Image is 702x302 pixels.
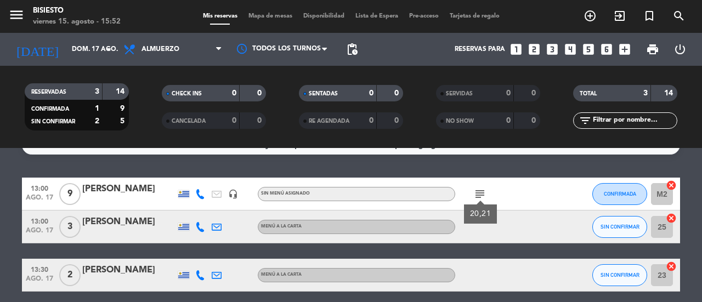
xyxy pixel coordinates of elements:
[26,275,53,288] span: ago. 17
[8,37,66,61] i: [DATE]
[197,13,243,19] span: Mis reservas
[599,42,614,56] i: looks_6
[470,208,491,220] div: 20,21
[580,91,597,96] span: TOTAL
[473,187,486,201] i: subject
[673,43,687,56] i: power_settings_new
[618,42,632,56] i: add_box
[257,117,264,124] strong: 0
[172,118,206,124] span: CANCELADA
[369,89,373,97] strong: 0
[601,224,639,230] span: SIN CONFIRMAR
[309,91,338,96] span: SENTADAS
[664,89,675,97] strong: 14
[666,213,677,224] i: cancel
[601,272,639,278] span: SIN CONFIRMAR
[102,43,115,56] i: arrow_drop_down
[26,214,53,227] span: 13:00
[446,118,474,124] span: NO SHOW
[346,43,359,56] span: pending_actions
[8,7,25,27] button: menu
[298,13,350,19] span: Disponibilidad
[531,89,538,97] strong: 0
[584,9,597,22] i: add_circle_outline
[592,264,647,286] button: SIN CONFIRMAR
[527,42,541,56] i: looks_two
[8,7,25,23] i: menu
[404,13,444,19] span: Pre-acceso
[309,118,349,124] span: RE AGENDADA
[531,117,538,124] strong: 0
[31,106,69,112] span: CONFIRMADA
[261,224,302,229] span: MENÚ A LA CARTA
[545,42,559,56] i: looks_3
[31,89,66,95] span: RESERVADAS
[613,9,626,22] i: exit_to_app
[444,13,505,19] span: Tarjetas de regalo
[141,45,179,53] span: Almuerzo
[646,43,659,56] span: print
[116,88,127,95] strong: 14
[446,91,473,96] span: SERVIDAS
[506,89,511,97] strong: 0
[95,105,99,112] strong: 1
[350,13,404,19] span: Lista de Espera
[592,216,647,238] button: SIN CONFIRMAR
[232,117,236,124] strong: 0
[394,117,401,124] strong: 0
[228,189,238,199] i: headset_mic
[31,119,75,124] span: SIN CONFIRMAR
[257,89,264,97] strong: 0
[604,191,636,197] span: CONFIRMADA
[26,181,53,194] span: 13:00
[172,91,202,96] span: CHECK INS
[666,33,694,66] div: LOG OUT
[509,42,523,56] i: looks_one
[579,114,592,127] i: filter_list
[243,13,298,19] span: Mapa de mesas
[26,194,53,207] span: ago. 17
[672,9,686,22] i: search
[666,261,677,272] i: cancel
[261,272,302,277] span: MENÚ A LA CARTA
[82,215,175,229] div: [PERSON_NAME]
[33,16,121,27] div: viernes 15. agosto - 15:52
[26,227,53,240] span: ago. 17
[120,105,127,112] strong: 9
[394,89,401,97] strong: 0
[261,191,310,196] span: Sin menú asignado
[506,117,511,124] strong: 0
[369,117,373,124] strong: 0
[666,180,677,191] i: cancel
[95,88,99,95] strong: 3
[59,264,81,286] span: 2
[563,42,578,56] i: looks_4
[95,117,99,125] strong: 2
[120,117,127,125] strong: 5
[59,216,81,238] span: 3
[232,89,236,97] strong: 0
[643,9,656,22] i: turned_in_not
[592,183,647,205] button: CONFIRMADA
[33,5,121,16] div: Bisiesto
[592,115,677,127] input: Filtrar por nombre...
[82,182,175,196] div: [PERSON_NAME]
[26,263,53,275] span: 13:30
[643,89,648,97] strong: 3
[59,183,81,205] span: 9
[82,263,175,277] div: [PERSON_NAME]
[581,42,596,56] i: looks_5
[455,45,505,53] span: Reservas para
